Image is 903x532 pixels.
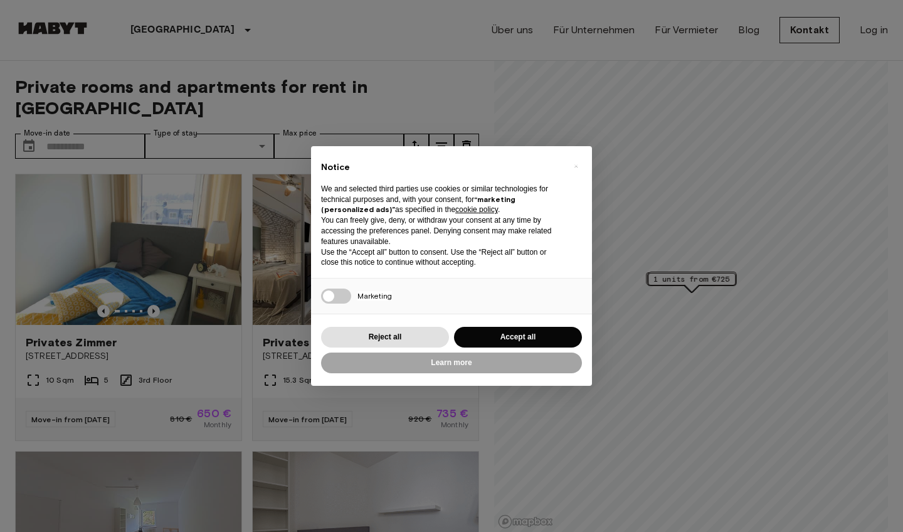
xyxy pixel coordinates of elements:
button: Accept all [454,327,582,348]
button: Learn more [321,353,582,373]
span: × [574,159,578,174]
p: You can freely give, deny, or withdraw your consent at any time by accessing the preferences pane... [321,215,562,247]
button: Reject all [321,327,449,348]
a: cookie policy [455,205,498,214]
button: Close this notice [566,156,586,176]
p: Use the “Accept all” button to consent. Use the “Reject all” button or close this notice to conti... [321,247,562,269]
span: Marketing [357,291,392,301]
strong: “marketing (personalized ads)” [321,194,515,215]
h2: Notice [321,161,562,174]
p: We and selected third parties use cookies or similar technologies for technical purposes and, wit... [321,184,562,215]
